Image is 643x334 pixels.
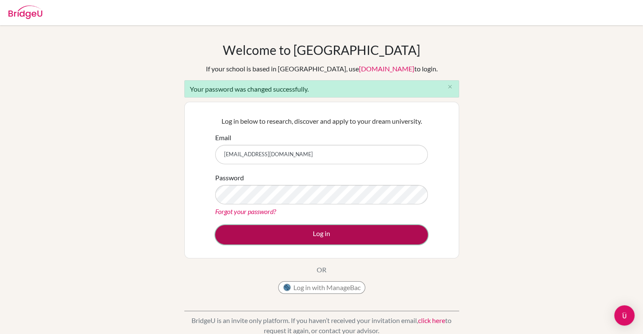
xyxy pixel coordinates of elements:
a: click here [418,316,445,324]
button: Log in with ManageBac [278,281,365,294]
h1: Welcome to [GEOGRAPHIC_DATA] [223,42,420,57]
label: Email [215,133,231,143]
div: Open Intercom Messenger [614,305,635,326]
button: Log in [215,225,428,244]
button: Close [442,81,459,93]
a: [DOMAIN_NAME] [359,65,414,73]
label: Password [215,173,244,183]
i: close [447,84,453,90]
a: Forgot your password? [215,207,276,215]
p: OR [317,265,326,275]
p: Log in below to research, discover and apply to your dream university. [215,116,428,126]
div: Your password was changed successfully. [184,80,459,98]
img: Bridge-U [8,5,42,19]
div: If your school is based in [GEOGRAPHIC_DATA], use to login. [206,64,438,74]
